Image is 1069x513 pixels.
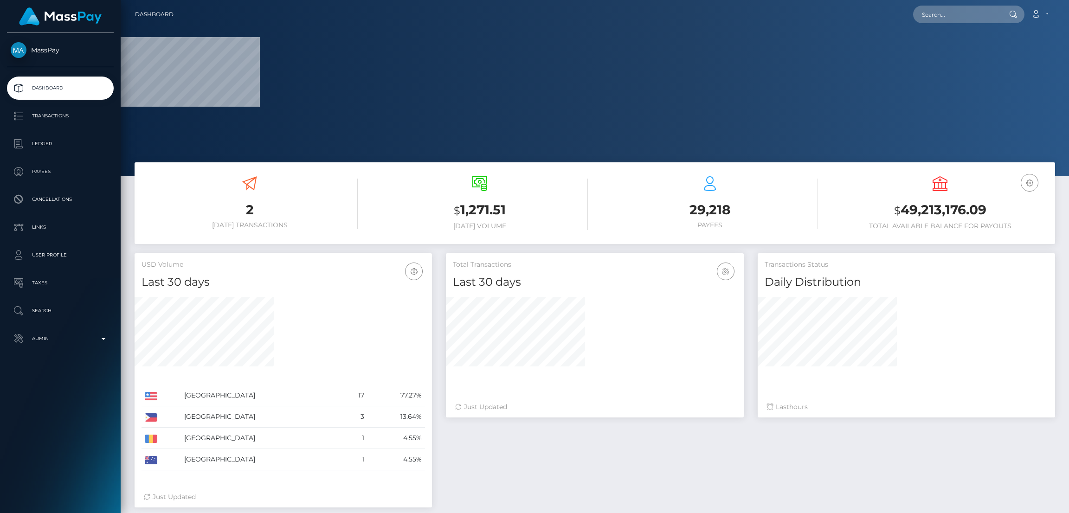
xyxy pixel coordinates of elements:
h6: Total Available Balance for Payouts [832,222,1048,230]
a: Ledger [7,132,114,155]
a: Admin [7,327,114,350]
h6: [DATE] Transactions [142,221,358,229]
a: Cancellations [7,188,114,211]
p: User Profile [11,248,110,262]
td: 13.64% [367,406,425,428]
img: US.png [145,392,157,400]
a: Payees [7,160,114,183]
div: Just Updated [144,492,423,502]
img: MassPay [11,42,26,58]
td: 1 [341,428,367,449]
h3: 49,213,176.09 [832,201,1048,220]
h3: 2 [142,201,358,219]
td: 1 [341,449,367,470]
p: Cancellations [11,192,110,206]
img: MassPay Logo [19,7,102,26]
p: Links [11,220,110,234]
td: 4.55% [367,428,425,449]
img: RO.png [145,435,157,443]
td: 77.27% [367,385,425,406]
a: Dashboard [7,77,114,100]
small: $ [894,204,901,217]
a: Dashboard [135,5,174,24]
p: Admin [11,332,110,346]
a: Search [7,299,114,322]
a: Transactions [7,104,114,128]
div: Last hours [767,402,1046,412]
td: 17 [341,385,367,406]
a: Links [7,216,114,239]
h6: [DATE] Volume [372,222,588,230]
h6: Payees [602,221,818,229]
h4: Last 30 days [453,274,736,290]
td: [GEOGRAPHIC_DATA] [181,428,341,449]
td: [GEOGRAPHIC_DATA] [181,449,341,470]
a: Taxes [7,271,114,295]
td: 4.55% [367,449,425,470]
p: Transactions [11,109,110,123]
h5: Transactions Status [765,260,1048,269]
div: Just Updated [455,402,734,412]
p: Dashboard [11,81,110,95]
a: User Profile [7,244,114,267]
td: [GEOGRAPHIC_DATA] [181,385,341,406]
td: 3 [341,406,367,428]
h4: Daily Distribution [765,274,1048,290]
h4: Last 30 days [142,274,425,290]
span: MassPay [7,46,114,54]
h3: 29,218 [602,201,818,219]
p: Ledger [11,137,110,151]
p: Taxes [11,276,110,290]
h5: USD Volume [142,260,425,269]
td: [GEOGRAPHIC_DATA] [181,406,341,428]
img: AU.png [145,456,157,464]
p: Payees [11,165,110,179]
input: Search... [913,6,1000,23]
h3: 1,271.51 [372,201,588,220]
h5: Total Transactions [453,260,736,269]
small: $ [454,204,460,217]
img: PH.png [145,413,157,422]
p: Search [11,304,110,318]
